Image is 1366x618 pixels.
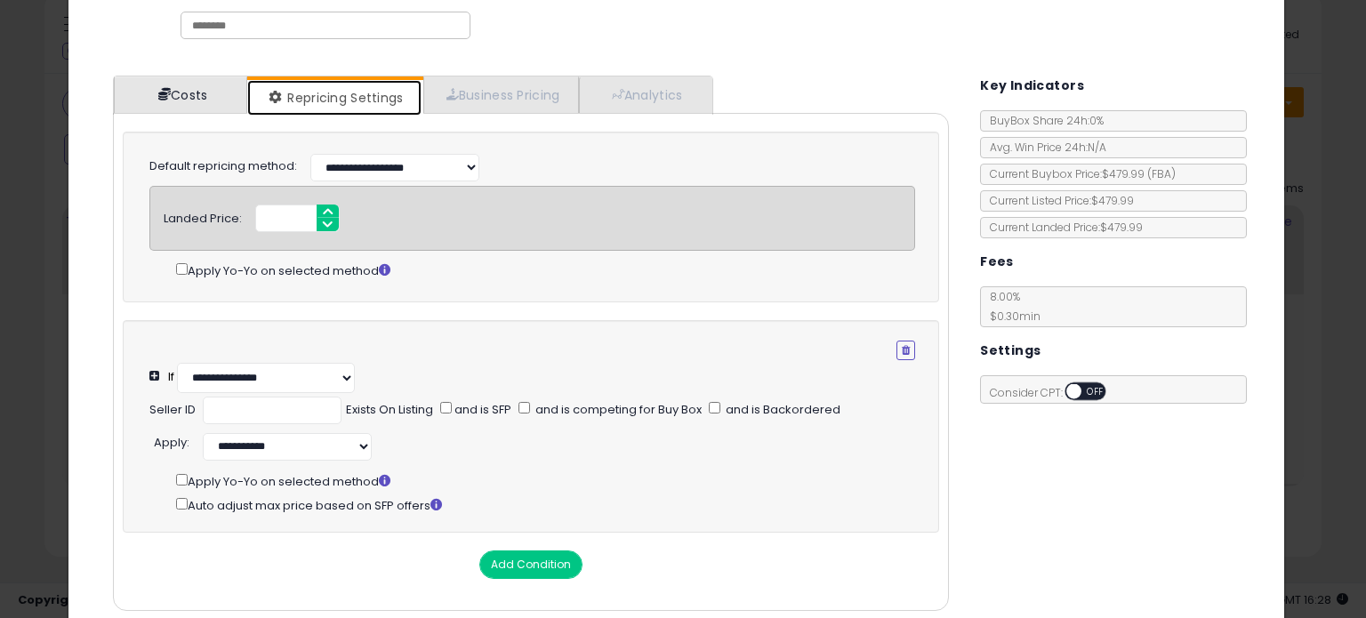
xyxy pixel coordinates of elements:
div: Seller ID [149,402,196,419]
div: Auto adjust max price based on SFP offers [176,494,930,515]
h5: Fees [980,251,1014,273]
div: Apply Yo-Yo on selected method [176,470,930,491]
div: Apply Yo-Yo on selected method [176,260,915,280]
label: Default repricing method: [149,158,297,175]
span: and is Backordered [723,401,840,418]
a: Repricing Settings [247,80,422,116]
div: Landed Price: [164,205,242,228]
span: $479.99 [1102,166,1176,181]
span: Current Buybox Price: [981,166,1176,181]
span: 8.00 % [981,289,1041,324]
span: Avg. Win Price 24h: N/A [981,140,1106,155]
a: Costs [114,76,247,113]
span: OFF [1081,384,1110,399]
div: Exists On Listing [346,402,433,419]
a: Analytics [579,76,711,113]
span: Current Landed Price: $479.99 [981,220,1143,235]
div: : [154,429,189,452]
a: Business Pricing [423,76,579,113]
span: and is SFP [452,401,511,418]
h5: Key Indicators [980,75,1084,97]
h5: Settings [980,340,1041,362]
button: Add Condition [479,550,583,579]
span: $0.30 min [981,309,1041,324]
span: ( FBA ) [1147,166,1176,181]
span: Apply [154,434,187,451]
span: Consider CPT: [981,385,1129,400]
span: BuyBox Share 24h: 0% [981,113,1104,128]
span: Current Listed Price: $479.99 [981,193,1134,208]
i: Remove Condition [902,345,910,356]
span: and is competing for Buy Box [533,401,702,418]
